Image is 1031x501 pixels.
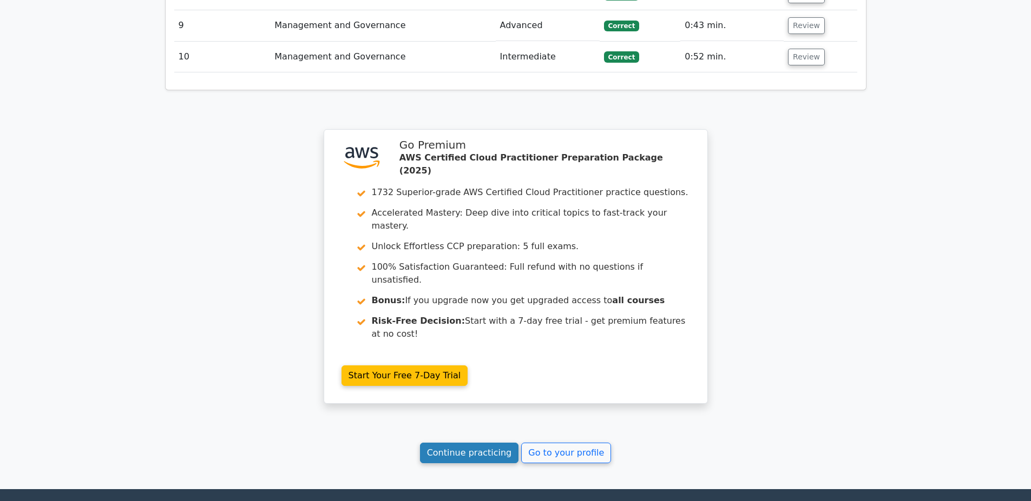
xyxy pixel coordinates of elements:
[788,49,825,65] button: Review
[788,17,825,34] button: Review
[420,443,519,463] a: Continue practicing
[270,10,495,41] td: Management and Governance
[680,42,784,72] td: 0:52 min.
[342,365,468,386] a: Start Your Free 7-Day Trial
[604,51,639,62] span: Correct
[680,10,784,41] td: 0:43 min.
[174,42,271,72] td: 10
[174,10,271,41] td: 9
[604,21,639,31] span: Correct
[496,10,600,41] td: Advanced
[521,443,611,463] a: Go to your profile
[496,42,600,72] td: Intermediate
[270,42,495,72] td: Management and Governance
